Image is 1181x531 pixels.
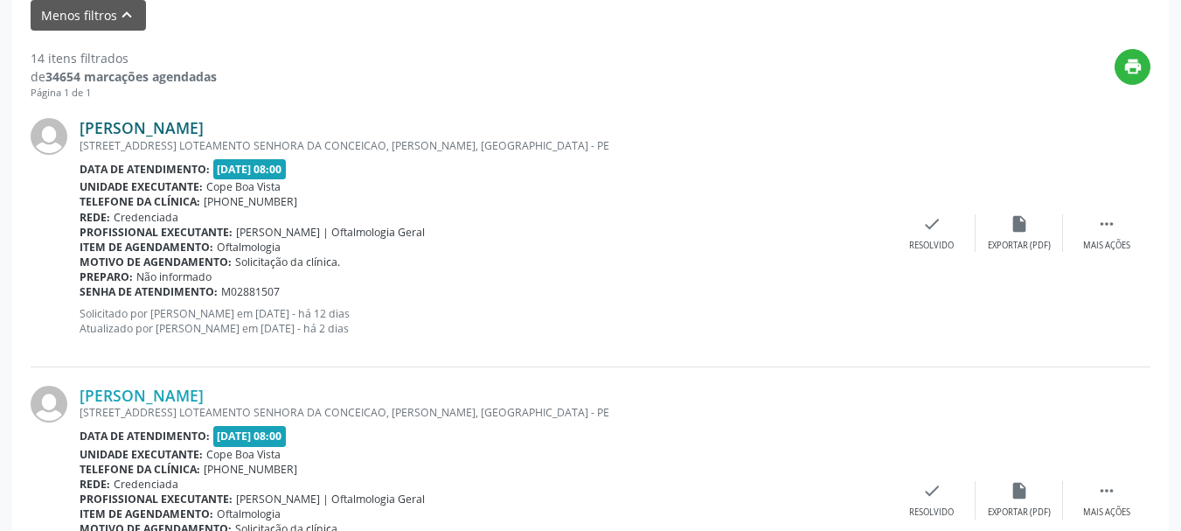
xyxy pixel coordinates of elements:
[217,507,281,521] span: Oftalmologia
[235,255,340,269] span: Solicitação da clínica.
[1010,214,1029,234] i: insert_drive_file
[204,194,297,209] span: [PHONE_NUMBER]
[206,447,281,462] span: Cope Boa Vista
[236,492,425,507] span: [PERSON_NAME] | Oftalmologia Geral
[204,462,297,477] span: [PHONE_NUMBER]
[114,210,178,225] span: Credenciada
[80,118,204,137] a: [PERSON_NAME]
[1083,240,1130,252] div: Mais ações
[80,269,133,284] b: Preparo:
[80,447,203,462] b: Unidade executante:
[988,507,1051,519] div: Exportar (PDF)
[217,240,281,255] span: Oftalmologia
[213,159,287,179] span: [DATE] 08:00
[206,179,281,194] span: Cope Boa Vista
[922,481,941,500] i: check
[80,429,210,444] b: Data de atendimento:
[1083,507,1130,519] div: Mais ações
[80,306,888,336] p: Solicitado por [PERSON_NAME] em [DATE] - há 12 dias Atualizado por [PERSON_NAME] em [DATE] - há 2...
[1097,481,1116,500] i: 
[80,492,233,507] b: Profissional executante:
[80,179,203,194] b: Unidade executante:
[31,118,67,155] img: img
[80,405,888,420] div: [STREET_ADDRESS] LOTEAMENTO SENHORA DA CONCEICAO, [PERSON_NAME], [GEOGRAPHIC_DATA] - PE
[1097,214,1116,234] i: 
[80,462,200,477] b: Telefone da clínica:
[31,386,67,423] img: img
[80,284,218,299] b: Senha de atendimento:
[80,477,110,492] b: Rede:
[236,225,425,240] span: [PERSON_NAME] | Oftalmologia Geral
[31,67,217,86] div: de
[80,507,213,521] b: Item de agendamento:
[31,86,217,101] div: Página 1 de 1
[45,68,217,85] strong: 34654 marcações agendadas
[80,386,204,405] a: [PERSON_NAME]
[221,284,280,299] span: M02881507
[80,225,233,240] b: Profissional executante:
[909,507,954,519] div: Resolvido
[80,138,888,153] div: [STREET_ADDRESS] LOTEAMENTO SENHORA DA CONCEICAO, [PERSON_NAME], [GEOGRAPHIC_DATA] - PE
[80,255,232,269] b: Motivo de agendamento:
[80,194,200,209] b: Telefone da clínica:
[80,210,110,225] b: Rede:
[1123,57,1143,76] i: print
[80,162,210,177] b: Data de atendimento:
[31,49,217,67] div: 14 itens filtrados
[922,214,941,234] i: check
[909,240,954,252] div: Resolvido
[114,477,178,492] span: Credenciada
[1115,49,1150,85] button: print
[1010,481,1029,500] i: insert_drive_file
[117,5,136,24] i: keyboard_arrow_up
[213,426,287,446] span: [DATE] 08:00
[80,240,213,255] b: Item de agendamento:
[988,240,1051,252] div: Exportar (PDF)
[136,269,212,284] span: Não informado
